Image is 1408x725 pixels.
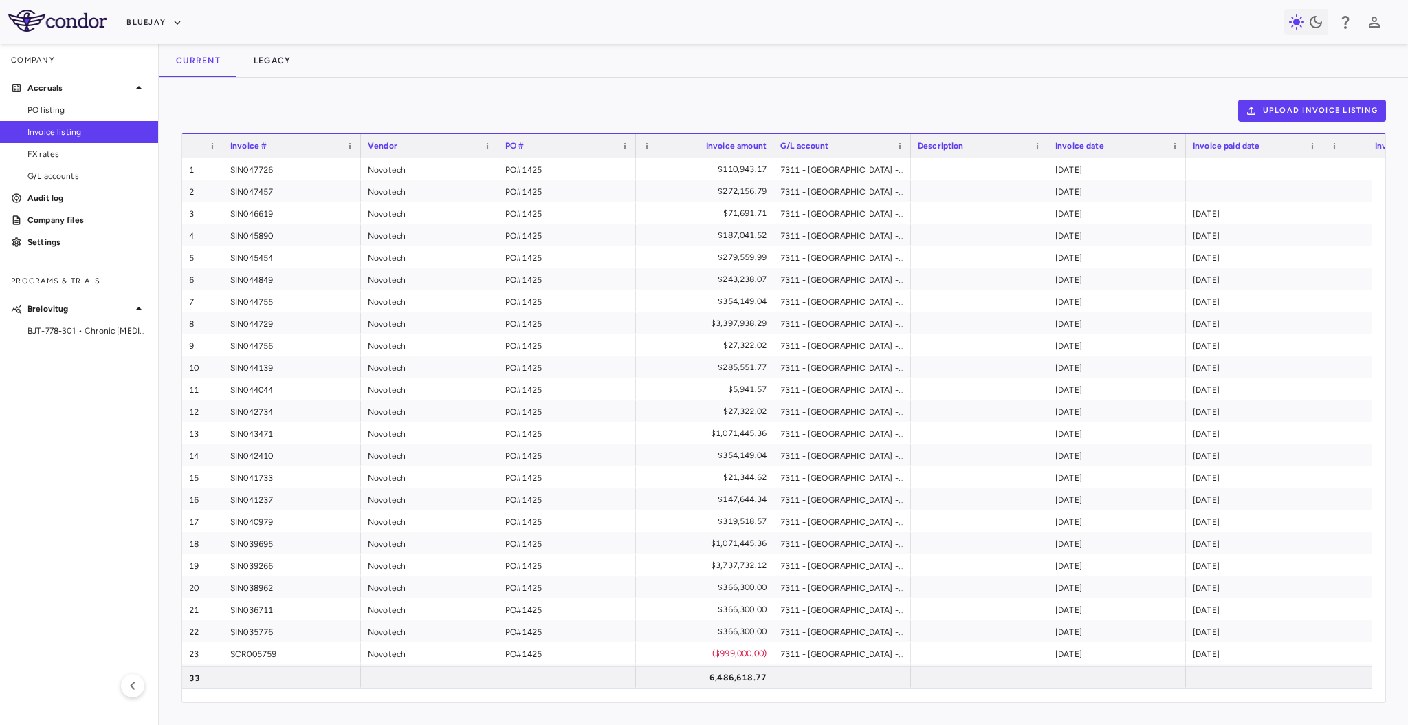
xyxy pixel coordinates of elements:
[773,532,911,554] div: 7311 - [GEOGRAPHIC_DATA] - Clinical Research Org: Novotech
[498,598,636,620] div: PO#1425
[773,664,911,686] div: 7311 - [GEOGRAPHIC_DATA] - Clinical Research Org: Novotech
[361,664,498,686] div: Novotech
[361,422,498,444] div: Novotech
[1186,400,1323,422] div: [DATE]
[648,290,767,312] div: $354,149.04
[182,620,223,642] div: 22
[361,642,498,664] div: Novotech
[223,400,361,422] div: SIN042734
[1048,312,1186,334] div: [DATE]
[773,620,911,642] div: 7311 - [GEOGRAPHIC_DATA] - Clinical Research Org: Novotech
[1186,466,1323,488] div: [DATE]
[223,598,361,620] div: SIN036711
[498,334,636,356] div: PO#1425
[1048,466,1186,488] div: [DATE]
[361,576,498,598] div: Novotech
[182,422,223,444] div: 13
[773,378,911,400] div: 7311 - [GEOGRAPHIC_DATA] - Clinical Research Org: Novotech
[223,378,361,400] div: SIN044044
[648,158,767,180] div: $110,943.17
[498,554,636,576] div: PO#1425
[1186,356,1323,378] div: [DATE]
[223,224,361,246] div: SIN045890
[27,192,147,204] p: Audit log
[1048,158,1186,180] div: [DATE]
[182,378,223,400] div: 11
[780,141,829,151] span: G/L account
[773,334,911,356] div: 7311 - [GEOGRAPHIC_DATA] - Clinical Research Org: Novotech
[8,10,107,32] img: logo-full-SnFGN8VE.png
[182,466,223,488] div: 15
[648,444,767,466] div: $354,149.04
[1048,444,1186,466] div: [DATE]
[126,12,182,34] button: Bluejay
[648,620,767,642] div: $366,300.00
[648,224,767,246] div: $187,041.52
[1186,290,1323,312] div: [DATE]
[1048,488,1186,510] div: [DATE]
[648,642,767,664] div: ($999,000.00)
[361,268,498,290] div: Novotech
[182,356,223,378] div: 10
[182,334,223,356] div: 9
[223,510,361,532] div: SIN040979
[773,444,911,466] div: 7311 - [GEOGRAPHIC_DATA] - Clinical Research Org: Novotech
[1186,312,1323,334] div: [DATE]
[1186,664,1323,686] div: [DATE]
[223,488,361,510] div: SIN041237
[498,158,636,180] div: PO#1425
[648,554,767,576] div: $3,737,732.12
[648,598,767,620] div: $366,300.00
[1048,620,1186,642] div: [DATE]
[182,224,223,246] div: 4
[498,180,636,202] div: PO#1425
[361,224,498,246] div: Novotech
[230,141,267,151] span: Invoice #
[27,148,147,160] span: FX rates
[648,180,767,202] div: $272,156.79
[1048,202,1186,224] div: [DATE]
[182,268,223,290] div: 6
[182,664,223,686] div: 24
[498,378,636,400] div: PO#1425
[498,224,636,246] div: PO#1425
[182,246,223,268] div: 5
[223,246,361,268] div: SIN045454
[498,444,636,466] div: PO#1425
[27,104,147,116] span: PO listing
[1048,356,1186,378] div: [DATE]
[498,312,636,334] div: PO#1425
[648,488,767,510] div: $147,644.34
[498,246,636,268] div: PO#1425
[773,466,911,488] div: 7311 - [GEOGRAPHIC_DATA] - Clinical Research Org: Novotech
[182,488,223,510] div: 16
[223,158,361,180] div: SIN047726
[1048,224,1186,246] div: [DATE]
[1048,576,1186,598] div: [DATE]
[773,510,911,532] div: 7311 - [GEOGRAPHIC_DATA] - Clinical Research Org: Novotech
[1186,510,1323,532] div: [DATE]
[773,180,911,202] div: 7311 - [GEOGRAPHIC_DATA] - Clinical Research Org: Novotech
[223,620,361,642] div: SIN035776
[1238,100,1387,122] button: Upload invoice listing
[361,378,498,400] div: Novotech
[1048,598,1186,620] div: [DATE]
[237,44,308,77] button: Legacy
[648,312,767,334] div: $3,397,938.29
[1055,141,1104,151] span: Invoice date
[182,667,223,688] div: 33
[773,642,911,664] div: 7311 - [GEOGRAPHIC_DATA] - Clinical Research Org: Novotech
[648,422,767,444] div: $1,071,445.36
[368,141,397,151] span: Vendor
[1186,268,1323,290] div: [DATE]
[648,246,767,268] div: $279,559.99
[773,224,911,246] div: 7311 - [GEOGRAPHIC_DATA] - Clinical Research Org: Novotech
[361,444,498,466] div: Novotech
[223,576,361,598] div: SIN038962
[1186,246,1323,268] div: [DATE]
[182,510,223,532] div: 17
[361,158,498,180] div: Novotech
[27,126,147,138] span: Invoice listing
[361,488,498,510] div: Novotech
[498,202,636,224] div: PO#1425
